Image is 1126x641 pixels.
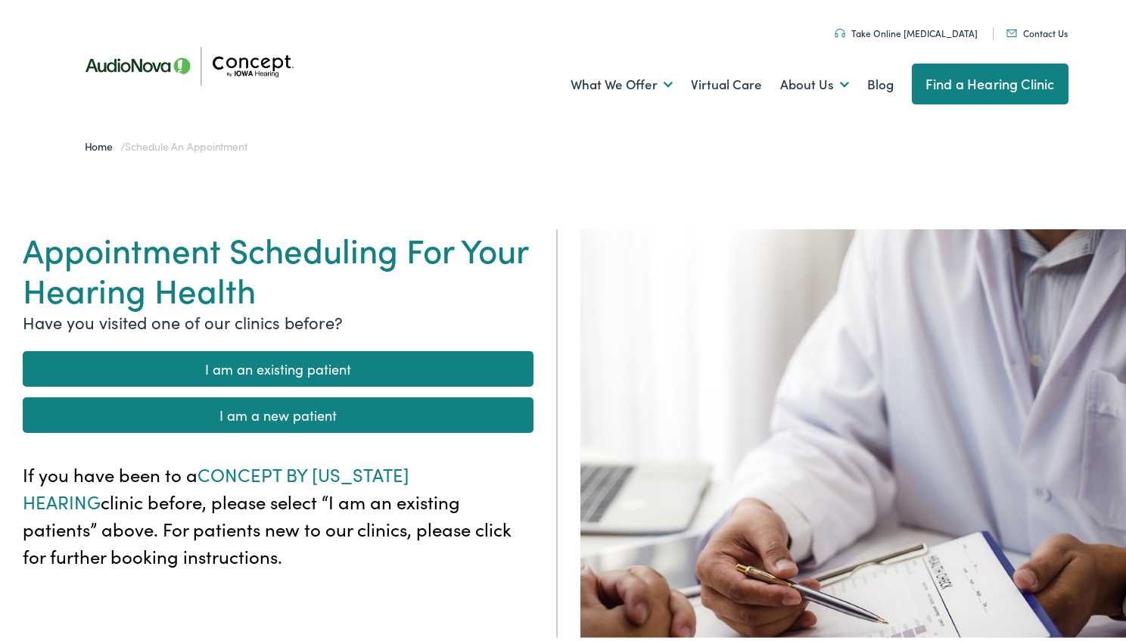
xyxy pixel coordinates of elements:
[23,459,409,511] span: CONCEPT BY [US_STATE] HEARING
[125,135,247,151] span: Schedule an Appointment
[23,226,533,306] h1: Appointment Scheduling For Your Hearing Health
[780,54,849,110] a: About Us
[867,54,894,110] a: Blog
[23,306,533,331] p: Have you visited one of our clinics before?
[23,348,533,384] a: I am an existing patient
[835,23,978,36] a: Take Online [MEDICAL_DATA]
[835,26,845,35] img: utility icon
[1006,23,1068,36] a: Contact Us
[85,135,247,151] span: /
[571,54,673,110] a: What We Offer
[85,135,120,151] a: Home
[1006,26,1017,34] img: utility icon
[691,54,762,110] a: Virtual Care
[912,61,1068,101] a: Find a Hearing Clinic
[23,394,533,430] a: I am a new patient
[23,458,533,567] p: If you have been to a clinic before, please select “I am an existing patients” above. For patient...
